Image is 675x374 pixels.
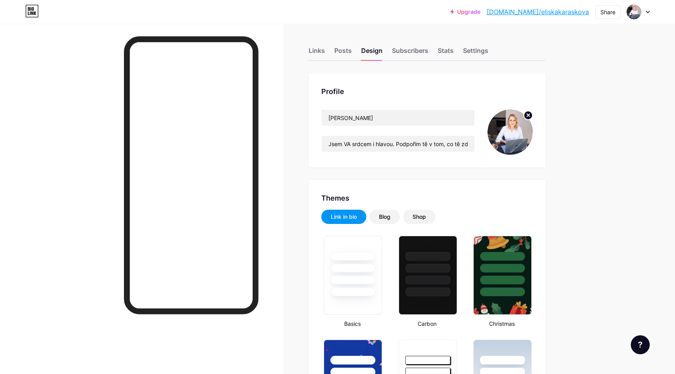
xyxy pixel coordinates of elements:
[322,136,474,152] input: Bio
[471,319,533,328] div: Christmas
[321,319,383,328] div: Basics
[626,4,641,19] img: eliskakaraskova
[412,213,426,221] div: Shop
[379,213,390,221] div: Blog
[361,46,382,60] div: Design
[487,7,589,17] a: [DOMAIN_NAME]/eliskakaraskova
[487,109,533,155] img: eliskakaraskova
[396,319,458,328] div: Carbon
[309,46,325,60] div: Links
[321,193,533,203] div: Themes
[334,46,352,60] div: Posts
[322,110,474,126] input: Name
[321,86,533,97] div: Profile
[331,213,357,221] div: Link in bio
[600,8,615,16] div: Share
[392,46,428,60] div: Subscribers
[463,46,488,60] div: Settings
[438,46,454,60] div: Stats
[450,9,480,15] a: Upgrade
